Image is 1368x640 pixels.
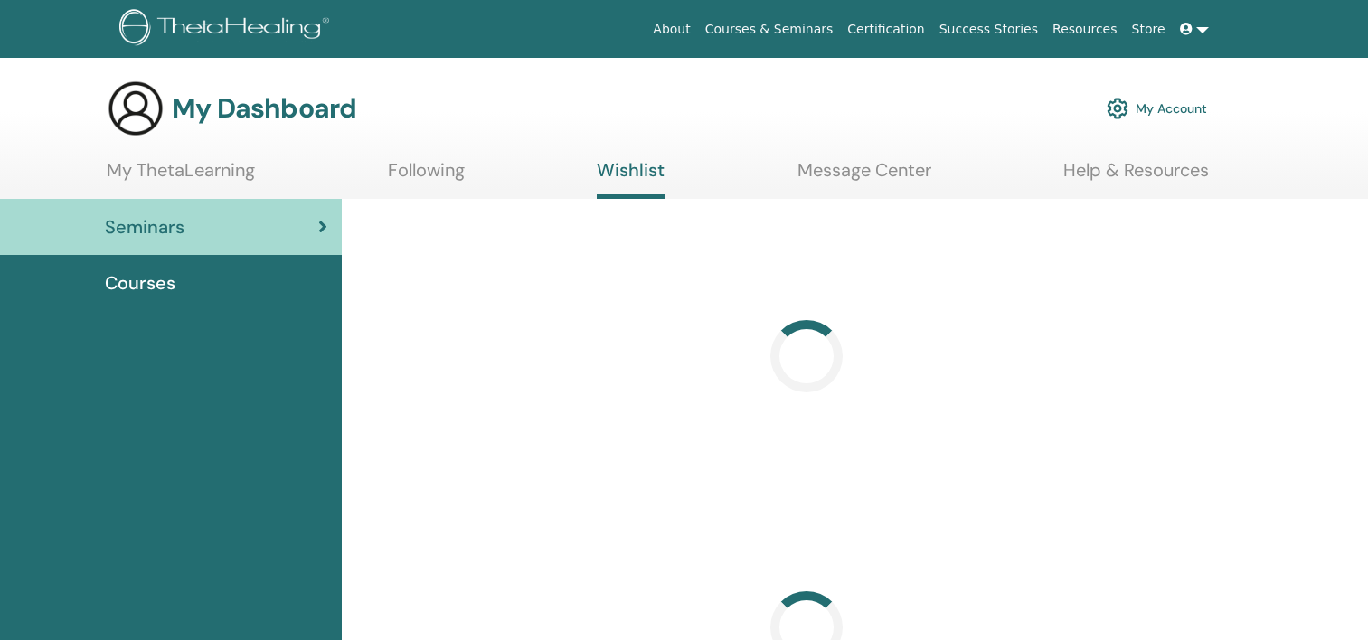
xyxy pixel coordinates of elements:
img: generic-user-icon.jpg [107,80,165,137]
a: Following [388,159,465,194]
span: Seminars [105,213,184,240]
a: Wishlist [597,159,665,199]
a: My ThetaLearning [107,159,255,194]
a: About [646,13,697,46]
img: logo.png [119,9,335,50]
a: Store [1125,13,1173,46]
a: Success Stories [932,13,1045,46]
a: Courses & Seminars [698,13,841,46]
a: Message Center [797,159,931,194]
a: Help & Resources [1063,159,1209,194]
a: Resources [1045,13,1125,46]
h3: My Dashboard [172,92,356,125]
a: My Account [1107,89,1207,128]
img: cog.svg [1107,93,1128,124]
span: Courses [105,269,175,296]
a: Certification [840,13,931,46]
